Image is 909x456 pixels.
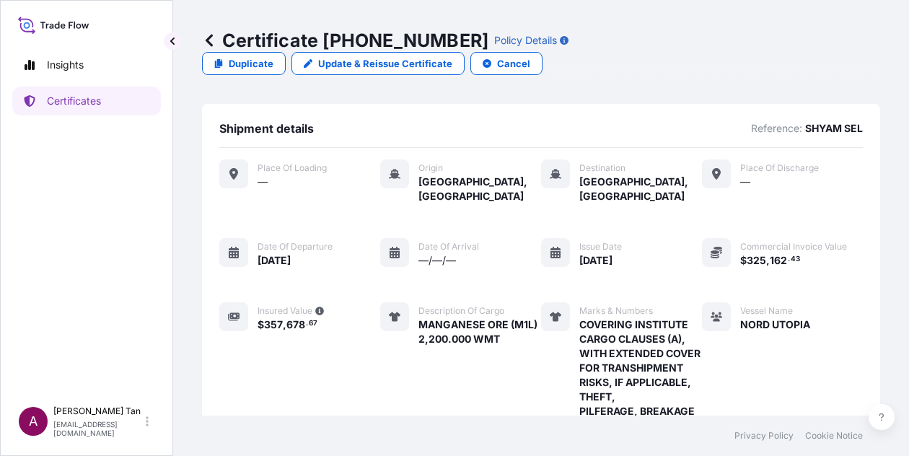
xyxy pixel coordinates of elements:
span: [GEOGRAPHIC_DATA], [GEOGRAPHIC_DATA] [418,175,541,203]
p: [PERSON_NAME] Tan [53,405,143,417]
p: Cancel [497,56,530,71]
span: Commercial Invoice Value [740,241,847,253]
span: NORD UTOPIA [740,317,810,332]
span: A [29,414,38,429]
span: — [258,175,268,189]
span: Shipment details [219,121,314,136]
span: Destination [579,162,625,174]
a: Cookie Notice [805,430,863,442]
p: Certificates [47,94,101,108]
p: Certificate [PHONE_NUMBER] [202,29,488,52]
span: Place of discharge [740,162,819,174]
span: 162 [770,255,787,266]
span: Origin [418,162,443,174]
p: Policy Details [494,33,557,48]
span: 43 [791,257,800,262]
span: Date of arrival [418,241,479,253]
span: , [283,320,286,330]
span: 678 [286,320,305,330]
span: [DATE] [579,253,612,268]
span: MANGANESE ORE (M1L) 2,200.000 WMT [418,317,537,346]
span: 67 [309,321,317,326]
span: 357 [264,320,283,330]
span: Date of departure [258,241,333,253]
span: . [306,321,308,326]
span: Marks & Numbers [579,305,653,317]
p: [EMAIL_ADDRESS][DOMAIN_NAME] [53,420,143,437]
span: Insured Value [258,305,312,317]
span: [GEOGRAPHIC_DATA], [GEOGRAPHIC_DATA] [579,175,702,203]
span: — [740,175,750,189]
a: Duplicate [202,52,286,75]
p: SHYAM SEL [805,121,863,136]
span: Issue Date [579,241,622,253]
span: [DATE] [258,253,291,268]
span: $ [258,320,264,330]
span: 325 [747,255,766,266]
p: Duplicate [229,56,273,71]
a: Insights [12,51,161,79]
span: Vessel Name [740,305,793,317]
p: Insights [47,58,84,72]
p: Update & Reissue Certificate [318,56,452,71]
span: , [766,255,770,266]
p: Reference: [751,121,802,136]
button: Cancel [470,52,543,75]
span: —/—/— [418,253,456,268]
a: Privacy Policy [734,430,794,442]
span: $ [740,255,747,266]
span: Place of Loading [258,162,327,174]
span: Description of cargo [418,305,504,317]
a: Certificates [12,87,161,115]
a: Update & Reissue Certificate [291,52,465,75]
span: . [788,257,790,262]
